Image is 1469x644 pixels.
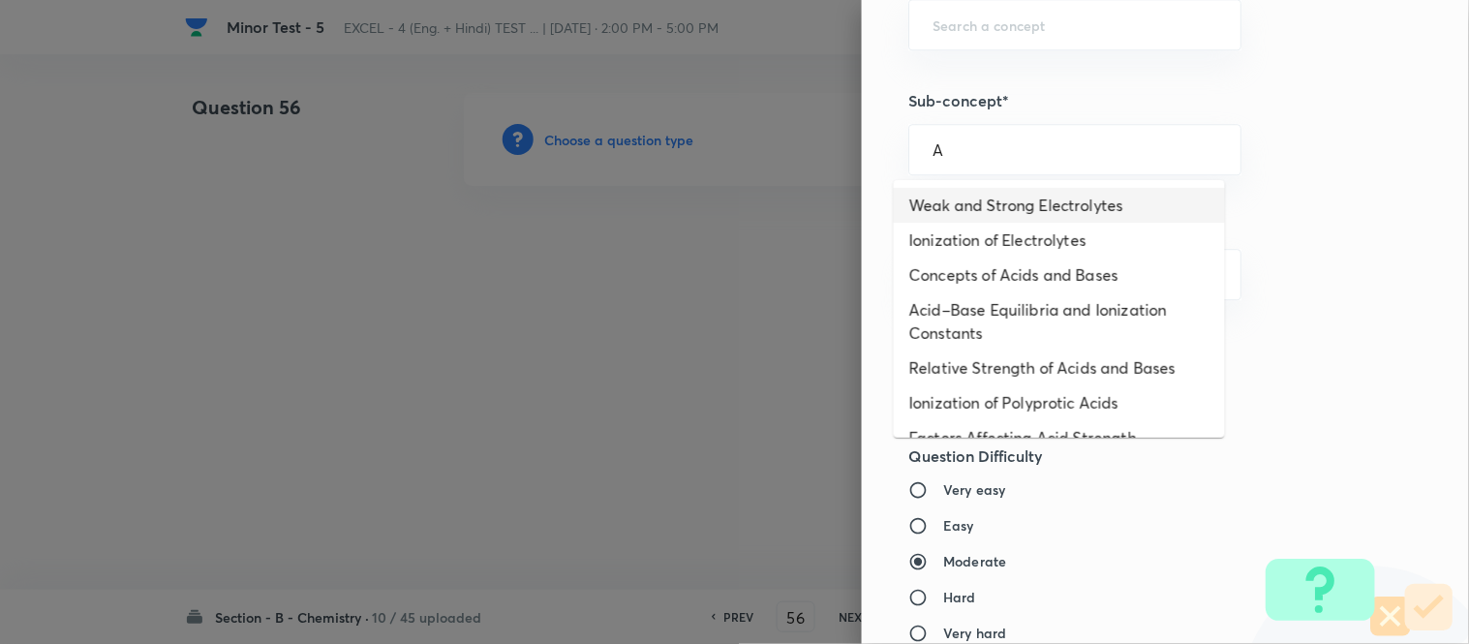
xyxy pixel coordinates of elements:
[1230,148,1234,152] button: Close
[943,551,1006,571] h6: Moderate
[894,385,1225,420] li: Ionization of Polyprotic Acids
[1230,273,1234,277] button: Open
[894,292,1225,351] li: Acid–Base Equilibria and Ionization Constants
[933,15,1217,34] input: Search a concept
[1230,23,1234,27] button: Open
[894,223,1225,258] li: Ionization of Electrolytes
[943,587,976,607] h6: Hard
[894,258,1225,292] li: Concepts of Acids and Bases
[943,479,1005,500] h6: Very easy
[894,351,1225,385] li: Relative Strength of Acids and Bases
[943,515,974,536] h6: Easy
[894,188,1225,223] li: Weak and Strong Electrolytes
[894,420,1225,455] li: Factors Affecting Acid Strength
[933,140,1217,159] input: Search a sub-concept
[908,445,1358,468] h5: Question Difficulty
[943,623,1006,643] h6: Very hard
[908,89,1358,112] h5: Sub-concept*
